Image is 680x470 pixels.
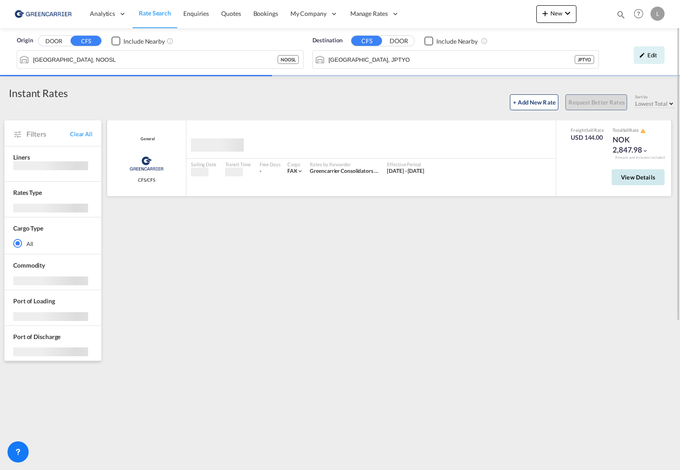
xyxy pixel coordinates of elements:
[290,9,327,18] span: My Company
[183,10,209,17] span: Enquiries
[13,261,45,269] span: Commodity
[310,161,378,168] div: Rates by Forwarder
[351,36,382,46] button: CFS
[310,168,432,174] span: Greencarrier Consolidators ([GEOGRAPHIC_DATA])
[167,37,174,45] md-icon: Unchecked: Ignores neighbouring ports when fetching rates.Checked : Includes neighbouring ports w...
[138,136,155,142] span: General
[387,161,424,168] div: Effective Period
[481,37,488,45] md-icon: Unchecked: Ignores neighbouring ports when fetching rates.Checked : Includes neighbouring ports w...
[329,53,575,66] input: Search by Port
[612,169,665,185] button: View Details
[71,36,101,46] button: CFS
[635,94,676,100] div: Sort by
[13,297,55,305] span: Port of Loading
[540,8,550,19] md-icon: icon-plus 400-fg
[313,51,599,68] md-input-container: Tokyo, JPTYO
[221,10,241,17] span: Quotes
[26,129,70,139] span: Filters
[571,133,604,142] div: USD 144.00
[621,174,655,181] span: View Details
[350,9,388,18] span: Manage Rates
[623,127,630,133] span: Sell
[260,168,261,175] div: -
[9,86,68,100] div: Instant Rates
[13,188,42,197] div: Rates Type
[70,130,93,138] span: Clear All
[613,127,657,134] div: Total Rate
[562,8,573,19] md-icon: icon-chevron-down
[575,55,594,64] div: JPTYO
[225,161,251,168] div: Transit Time
[565,94,627,110] button: Request Better Rates
[310,168,378,175] div: Greencarrier Consolidators (Norway)
[631,6,646,21] span: Help
[191,161,216,168] div: Sailing Date
[90,9,115,18] span: Analytics
[536,5,576,23] button: icon-plus 400-fgNewicon-chevron-down
[297,168,303,174] md-icon: icon-chevron-down
[17,51,303,68] md-input-container: Oslo, NOOSL
[127,153,166,175] img: Greencarrier Consolidators
[383,36,414,46] button: DOOR
[253,10,278,17] span: Bookings
[13,333,60,340] span: Port of Discharge
[312,36,342,45] span: Destination
[38,36,69,46] button: DOOR
[123,37,165,46] div: Include Nearby
[138,136,155,142] div: Contract / Rate Agreement / Tariff / Spot Pricing Reference Number: General
[139,9,171,17] span: Rate Search
[436,37,478,46] div: Include Nearby
[33,53,278,66] input: Search by Port
[260,161,281,168] div: Free Days
[640,128,646,134] md-icon: icon-alert
[278,55,299,64] div: NOOSL
[613,134,657,156] div: NOK 2,847.98
[571,127,604,133] div: Freight Rate
[642,148,648,154] md-icon: icon-chevron-down
[634,46,665,64] div: icon-pencilEdit
[13,4,73,24] img: e39c37208afe11efa9cb1d7a6ea7d6f5.png
[138,177,155,183] span: CFS/CFS
[635,100,668,107] span: Lowest Total
[540,10,573,17] span: New
[387,168,424,175] div: 01 Sep 2025 - 30 Sep 2025
[616,10,626,19] md-icon: icon-magnify
[631,6,650,22] div: Help
[287,161,304,168] div: Cargo
[609,155,671,160] div: Remark and Inclusion included
[639,127,646,134] button: icon-alert
[17,36,33,45] span: Origin
[635,98,676,108] md-select: Select: Lowest Total
[13,224,43,233] div: Cargo Type
[639,52,645,58] md-icon: icon-pencil
[111,36,165,45] md-checkbox: Checkbox No Ink
[586,127,594,133] span: Sell
[424,36,478,45] md-checkbox: Checkbox No Ink
[13,239,93,248] md-radio-button: All
[13,153,30,161] span: Liners
[387,168,424,174] span: [DATE] - [DATE]
[650,7,665,21] div: L
[287,168,297,174] span: FAK
[510,94,558,110] button: + Add New Rate
[616,10,626,23] div: icon-magnify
